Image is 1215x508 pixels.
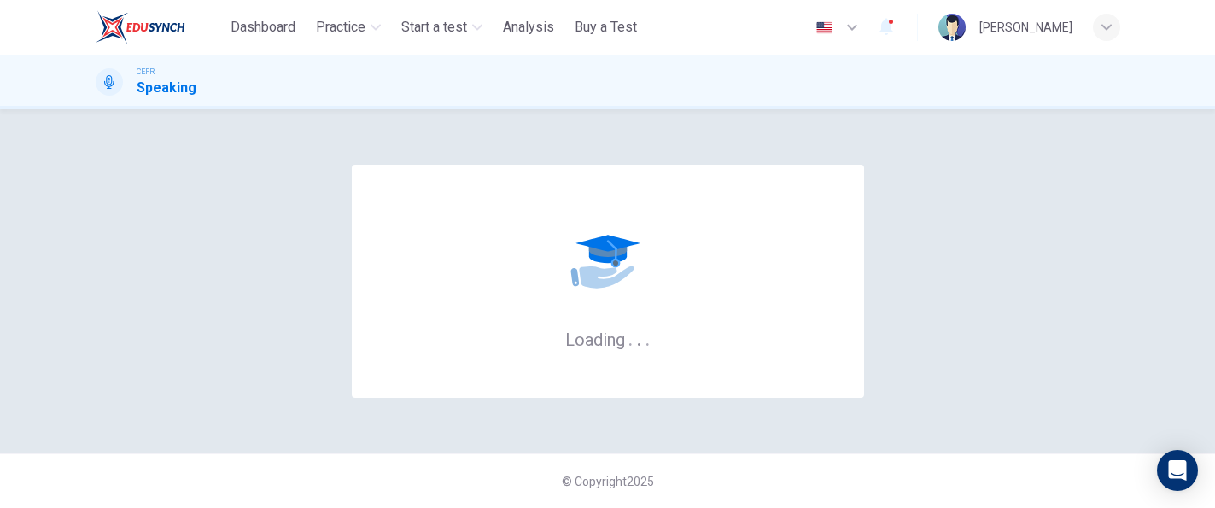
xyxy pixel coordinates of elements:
img: ELTC logo [96,10,185,44]
button: Dashboard [224,12,302,43]
button: Buy a Test [568,12,644,43]
h6: . [636,324,642,352]
span: CEFR [137,66,155,78]
span: Dashboard [231,17,295,38]
span: Start a test [401,17,467,38]
div: Open Intercom Messenger [1157,450,1198,491]
span: Practice [316,17,365,38]
span: © Copyright 2025 [562,475,654,488]
img: Profile picture [938,14,966,41]
span: Buy a Test [575,17,637,38]
h6: Loading [565,328,651,350]
button: Analysis [496,12,561,43]
div: [PERSON_NAME] [979,17,1072,38]
h6: . [628,324,634,352]
img: en [814,21,835,34]
span: Analysis [503,17,554,38]
h1: Speaking [137,78,196,98]
a: ELTC logo [96,10,225,44]
h6: . [645,324,651,352]
button: Start a test [394,12,489,43]
button: Practice [309,12,388,43]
